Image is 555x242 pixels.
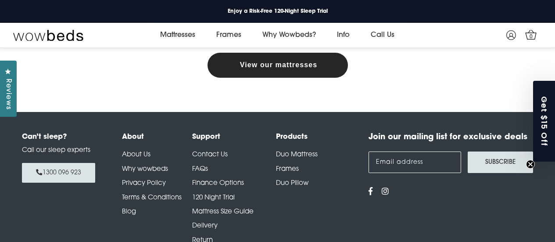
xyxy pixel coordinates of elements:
[192,195,235,201] a: 120 Night Trial
[13,29,83,41] img: Wow Beds Logo
[192,166,208,173] a: FAQs
[122,195,182,201] a: Terms & Conditions
[252,23,326,47] a: Why Wowbeds?
[22,146,100,156] p: Call our sleep experts
[369,132,533,144] h4: Join our mailing list for exclusive deals
[192,180,244,187] a: Finance Options
[276,180,308,187] a: Duo Pillow
[526,160,535,169] button: Close teaser
[533,81,555,162] div: Get $15 OffClose teaser
[523,27,539,42] a: 0
[276,166,299,173] a: Frames
[122,132,193,142] h4: About
[122,166,168,173] a: Why wowbeds
[192,223,218,229] a: Delivery
[276,152,318,158] a: Duo Mattress
[206,23,252,47] a: Frames
[192,152,228,158] a: Contact Us
[2,79,14,110] span: Reviews
[192,132,276,142] h4: Support
[192,209,254,215] a: Mattress Size Guide
[369,152,461,173] input: Email address
[360,23,405,47] a: Call Us
[240,61,318,69] a: View our mattresses
[382,188,389,196] a: View us on Instagram - opens in a new tab
[326,23,360,47] a: Info
[150,23,206,47] a: Mattresses
[22,132,100,142] h4: Can’t sleep?
[122,209,136,215] a: Blog
[369,188,373,196] a: View us on Facebook - opens in a new tab
[468,152,533,173] button: Subscribe
[208,53,348,78] button: View our mattresses
[527,33,536,41] span: 0
[122,180,166,187] a: Privacy Policy
[122,152,150,158] a: About Us
[276,132,360,142] h4: Products
[539,96,550,146] span: Get $15 Off
[221,6,335,17] a: Enjoy a Risk-Free 120-Night Sleep Trial
[22,163,95,183] a: 1300 096 923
